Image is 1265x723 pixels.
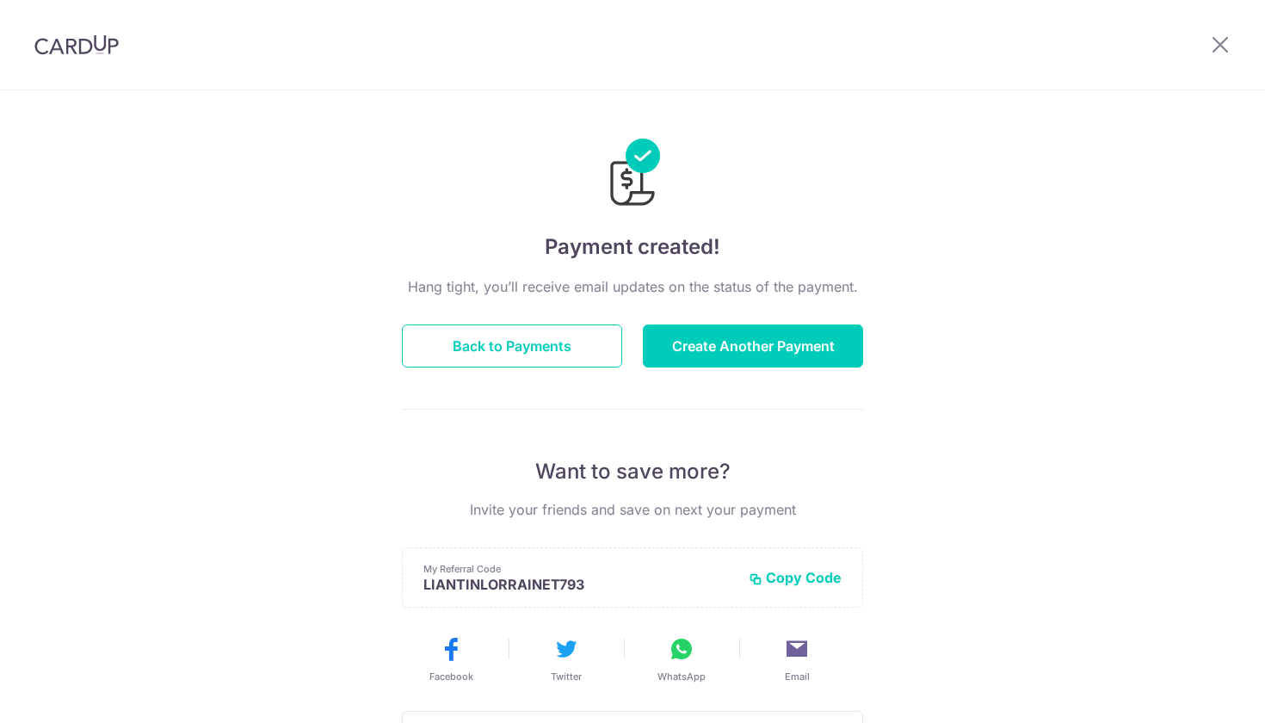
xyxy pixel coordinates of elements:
p: Want to save more? [402,458,863,485]
button: WhatsApp [631,635,732,683]
button: Copy Code [749,569,842,586]
button: Twitter [515,635,617,683]
p: Invite your friends and save on next your payment [402,499,863,520]
span: WhatsApp [657,670,706,683]
button: Facebook [400,635,502,683]
p: LIANTINLORRAINET793 [423,576,735,593]
span: Twitter [551,670,582,683]
span: Email [785,670,810,683]
img: Payments [605,139,660,211]
button: Create Another Payment [643,324,863,368]
img: CardUp [34,34,119,55]
p: My Referral Code [423,562,735,576]
button: Email [746,635,848,683]
h4: Payment created! [402,232,863,263]
button: Back to Payments [402,324,622,368]
p: Hang tight, you’ll receive email updates on the status of the payment. [402,276,863,297]
span: Facebook [429,670,473,683]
